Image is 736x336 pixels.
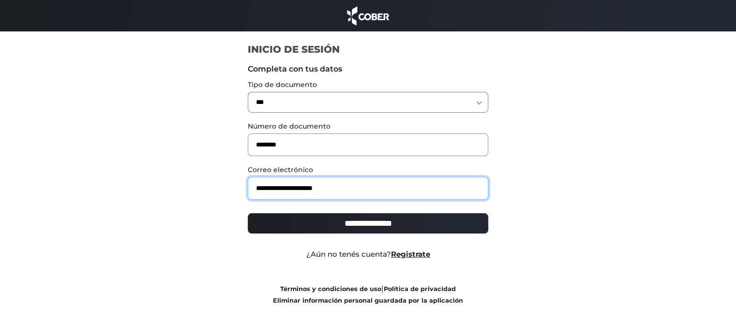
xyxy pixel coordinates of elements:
a: Eliminar información personal guardada por la aplicación [273,297,463,304]
div: | [240,283,496,306]
div: ¿Aún no tenés cuenta? [240,249,496,260]
label: Correo electrónico [248,165,488,175]
h1: INICIO DE SESIÓN [248,43,488,56]
img: cober_marca.png [345,5,392,27]
a: Política de privacidad [384,285,456,292]
label: Completa con tus datos [248,63,488,75]
a: Registrate [391,249,430,259]
label: Número de documento [248,121,488,131]
a: Términos y condiciones de uso [280,285,381,292]
label: Tipo de documento [248,80,488,90]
